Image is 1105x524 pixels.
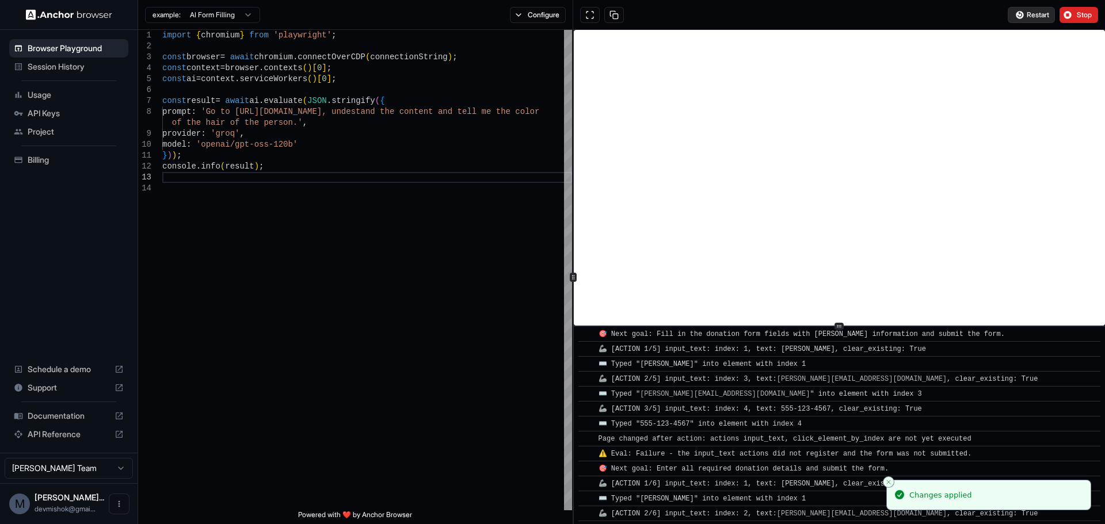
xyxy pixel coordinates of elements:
span: 🎯 Next goal: Fill in the donation form fields with [PERSON_NAME] information and submit the form. [599,330,1005,338]
span: ​ [584,403,590,415]
span: ; [331,74,336,83]
span: ) [307,63,312,72]
div: 2 [138,41,151,52]
span: ⌨️ Typed "[PERSON_NAME]" into element with index 1 [599,495,806,503]
span: Project [28,126,124,137]
span: ) [172,151,177,160]
div: 11 [138,150,151,161]
span: , [239,129,244,138]
span: Mike Dereviannykh [35,492,104,502]
div: 10 [138,139,151,150]
iframe: To enrich screen reader interactions, please activate Accessibility in Grammarly extension settings [574,30,1105,326]
span: ​ [584,493,590,504]
div: 6 [138,85,151,95]
span: ( [220,162,225,171]
div: 1 [138,30,151,41]
div: 4 [138,63,151,74]
span: await [230,52,254,62]
span: [ [317,74,322,83]
span: ⌨️ Typed "[PERSON_NAME]" into element with index 1 [599,360,806,368]
div: 5 [138,74,151,85]
span: context [186,63,220,72]
span: 'openai/gpt-oss-120b' [196,140,298,149]
div: Billing [9,151,128,169]
span: : [186,140,191,149]
span: : [191,107,196,116]
span: const [162,52,186,62]
span: ​ [584,433,590,445]
span: stringify [331,96,375,105]
span: chromium [254,52,293,62]
div: 7 [138,95,151,106]
span: } [162,151,167,160]
span: JSON [307,96,327,105]
span: result [186,96,215,105]
button: Restart [1008,7,1055,23]
span: model [162,140,186,149]
div: 9 [138,128,151,139]
span: API Reference [28,429,110,440]
span: Schedule a demo [28,364,110,375]
div: 12 [138,161,151,172]
span: ntent and tell me the color [409,107,540,116]
span: Stop [1077,10,1093,20]
img: Anchor Logo [26,9,112,20]
span: ( [375,96,380,105]
span: ​ [584,358,590,370]
div: Support [9,378,128,397]
span: 🦾 [ACTION 2/6] input_text: index: 2, text: , clear_existing: True [599,510,1038,518]
span: 🦾 [ACTION 2/5] input_text: index: 3, text: , clear_existing: True [599,375,1038,383]
span: ) [312,74,317,83]
span: . [259,63,264,72]
span: ⚠️ Eval: Failure - the input_text actions did not register and the form was not submitted. [599,450,972,458]
span: from [249,30,269,40]
span: . [327,96,331,105]
span: 'Go to [URL][DOMAIN_NAME], undestand the co [201,107,409,116]
button: Configure [510,7,566,23]
div: M [9,494,30,514]
div: 3 [138,52,151,63]
span: of the hair of the person.' [172,118,303,127]
span: Support [28,382,110,393]
span: ; [331,30,336,40]
span: ) [167,151,172,160]
span: ​ [584,508,590,519]
span: connectOverCDP [298,52,365,62]
span: Documentation [28,410,110,422]
div: API Reference [9,425,128,443]
span: ​ [584,373,590,385]
a: [PERSON_NAME][EMAIL_ADDRESS][DOMAIN_NAME] [777,375,947,383]
span: Session History [28,61,124,72]
div: Schedule a demo [9,360,128,378]
span: info [201,162,220,171]
span: . [293,52,298,62]
span: prompt [162,107,191,116]
button: Close toast [883,476,894,488]
span: browser [225,63,259,72]
span: 🦾 [ACTION 1/5] input_text: index: 1, text: [PERSON_NAME], clear_existing: True [599,345,927,353]
span: provider [162,129,201,138]
span: Browser Playground [28,43,124,54]
span: ( [307,74,312,83]
span: ) [254,162,259,171]
span: Page changed after action: actions input_text, click_element_by_index are not yet executed [599,435,971,443]
div: Browser Playground [9,39,128,58]
span: { [196,30,201,40]
span: connectionString [370,52,447,62]
span: = [196,74,201,83]
span: 🦾 [ACTION 1/6] input_text: index: 1, text: [PERSON_NAME], clear_existing: True [599,480,927,488]
span: ( [303,96,307,105]
div: Usage [9,86,128,104]
span: API Keys [28,108,124,119]
span: const [162,63,186,72]
button: Copy session ID [604,7,624,23]
span: ​ [584,478,590,489]
span: result [225,162,254,171]
span: ​ [584,463,590,475]
span: ⌨️ Typed "555-123-4567" into element with index 4 [599,420,802,428]
span: , [303,118,307,127]
button: Stop [1060,7,1098,23]
span: 'playwright' [273,30,331,40]
span: 'groq' [211,129,239,138]
div: 8 [138,106,151,117]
